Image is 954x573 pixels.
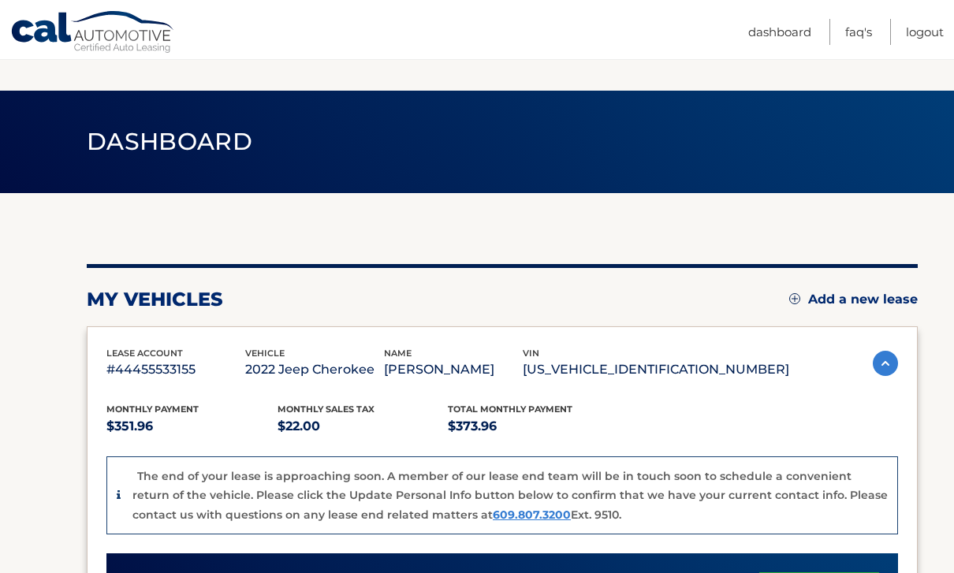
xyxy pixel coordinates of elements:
[106,415,278,437] p: $351.96
[448,415,619,437] p: $373.96
[789,293,800,304] img: add.svg
[132,469,888,522] p: The end of your lease is approaching soon. A member of our lease end team will be in touch soon t...
[245,359,384,381] p: 2022 Jeep Cherokee
[384,359,523,381] p: [PERSON_NAME]
[845,19,872,45] a: FAQ's
[278,415,449,437] p: $22.00
[245,348,285,359] span: vehicle
[278,404,375,415] span: Monthly sales Tax
[106,359,245,381] p: #44455533155
[106,404,199,415] span: Monthly Payment
[10,10,176,56] a: Cal Automotive
[384,348,412,359] span: name
[87,127,252,156] span: Dashboard
[523,348,539,359] span: vin
[789,292,918,307] a: Add a new lease
[87,288,223,311] h2: my vehicles
[906,19,944,45] a: Logout
[448,404,572,415] span: Total Monthly Payment
[748,19,811,45] a: Dashboard
[106,348,183,359] span: lease account
[493,508,571,522] a: 609.807.3200
[873,351,898,376] img: accordion-active.svg
[523,359,789,381] p: [US_VEHICLE_IDENTIFICATION_NUMBER]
